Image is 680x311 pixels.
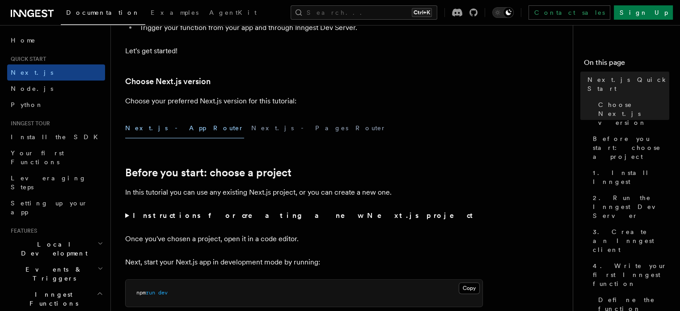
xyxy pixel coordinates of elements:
[11,85,53,92] span: Node.js
[7,64,105,81] a: Next.js
[251,118,386,138] button: Next.js - Pages Router
[7,120,50,127] span: Inngest tour
[7,236,105,261] button: Local Development
[11,149,64,166] span: Your first Functions
[209,9,257,16] span: AgentKit
[7,290,97,308] span: Inngest Functions
[7,261,105,286] button: Events & Triggers
[593,134,669,161] span: Before you start: choose a project
[11,133,103,141] span: Install the SDK
[7,170,105,195] a: Leveraging Steps
[593,193,669,220] span: 2. Run the Inngest Dev Server
[11,175,86,191] span: Leveraging Steps
[125,95,483,107] p: Choose your preferred Next.js version for this tutorial:
[7,145,105,170] a: Your first Functions
[136,290,146,296] span: npm
[11,69,53,76] span: Next.js
[7,32,105,48] a: Home
[593,168,669,186] span: 1. Install Inngest
[7,129,105,145] a: Install the SDK
[204,3,262,24] a: AgentKit
[145,3,204,24] a: Examples
[133,211,477,220] strong: Instructions for creating a new Next.js project
[589,165,669,190] a: 1. Install Inngest
[125,209,483,222] summary: Instructions for creating a new Next.js project
[459,282,480,294] button: Copy
[7,195,105,220] a: Setting up your app
[11,200,88,216] span: Setting up your app
[589,224,669,258] a: 3. Create an Inngest client
[593,261,669,288] span: 4. Write your first Inngest function
[614,5,673,20] a: Sign Up
[593,227,669,254] span: 3. Create an Inngest client
[589,131,669,165] a: Before you start: choose a project
[146,290,155,296] span: run
[412,8,432,17] kbd: Ctrl+K
[125,256,483,268] p: Next, start your Next.js app in development mode by running:
[7,97,105,113] a: Python
[125,118,244,138] button: Next.js - App Router
[137,21,483,34] li: Trigger your function from your app and through Inngest Dev Server.
[528,5,610,20] a: Contact sales
[7,81,105,97] a: Node.js
[589,258,669,292] a: 4. Write your first Inngest function
[7,240,97,258] span: Local Development
[7,227,37,234] span: Features
[291,5,437,20] button: Search...Ctrl+K
[125,186,483,199] p: In this tutorial you can use any existing Next.js project, or you can create a new one.
[595,97,669,131] a: Choose Next.js version
[125,233,483,245] p: Once you've chosen a project, open it in a code editor.
[584,57,669,72] h4: On this page
[61,3,145,25] a: Documentation
[589,190,669,224] a: 2. Run the Inngest Dev Server
[66,9,140,16] span: Documentation
[587,75,669,93] span: Next.js Quick Start
[11,101,43,108] span: Python
[11,36,36,45] span: Home
[125,75,211,88] a: Choose Next.js version
[7,265,97,283] span: Events & Triggers
[492,7,514,18] button: Toggle dark mode
[158,290,168,296] span: dev
[7,55,46,63] span: Quick start
[151,9,199,16] span: Examples
[598,100,669,127] span: Choose Next.js version
[584,72,669,97] a: Next.js Quick Start
[125,45,483,57] p: Let's get started!
[125,166,291,179] a: Before you start: choose a project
